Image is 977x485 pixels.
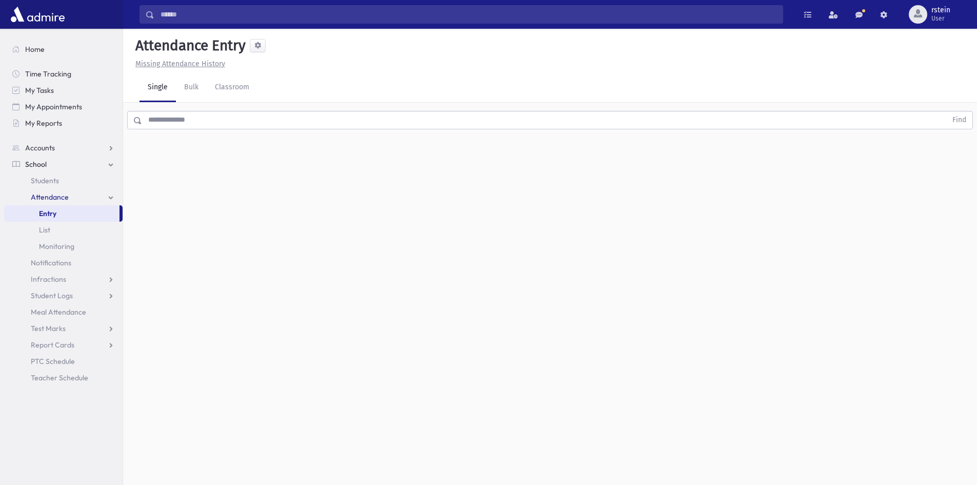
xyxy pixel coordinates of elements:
span: My Appointments [25,102,82,111]
a: Entry [4,205,119,222]
a: Teacher Schedule [4,370,123,386]
a: My Reports [4,115,123,131]
span: Entry [39,209,56,218]
a: List [4,222,123,238]
a: Missing Attendance History [131,60,225,68]
a: Report Cards [4,337,123,353]
a: Test Marks [4,320,123,337]
a: Accounts [4,140,123,156]
span: User [931,14,950,23]
a: Notifications [4,255,123,271]
a: Meal Attendance [4,304,123,320]
span: School [25,160,47,169]
input: Search [154,5,783,24]
span: Monitoring [39,242,74,251]
a: Monitoring [4,238,123,255]
span: List [39,225,50,235]
span: Test Marks [31,324,66,333]
a: Students [4,172,123,189]
a: Infractions [4,271,123,287]
a: Home [4,41,123,57]
a: PTC Schedule [4,353,123,370]
span: Attendance [31,192,69,202]
span: rstein [931,6,950,14]
a: My Tasks [4,82,123,99]
span: My Reports [25,119,62,128]
u: Missing Attendance History [135,60,225,68]
h5: Attendance Entry [131,37,246,54]
span: Student Logs [31,291,73,300]
a: Classroom [207,73,257,102]
span: Infractions [31,275,66,284]
span: Meal Attendance [31,307,86,317]
a: My Appointments [4,99,123,115]
span: Teacher Schedule [31,373,88,382]
img: AdmirePro [8,4,67,25]
button: Find [946,111,972,129]
span: PTC Schedule [31,357,75,366]
span: Time Tracking [25,69,71,79]
a: Attendance [4,189,123,205]
a: Student Logs [4,287,123,304]
span: Accounts [25,143,55,152]
a: Bulk [176,73,207,102]
span: My Tasks [25,86,54,95]
span: Report Cards [31,340,74,350]
span: Students [31,176,59,185]
a: School [4,156,123,172]
span: Home [25,45,45,54]
span: Notifications [31,258,71,267]
a: Single [139,73,176,102]
a: Time Tracking [4,66,123,82]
